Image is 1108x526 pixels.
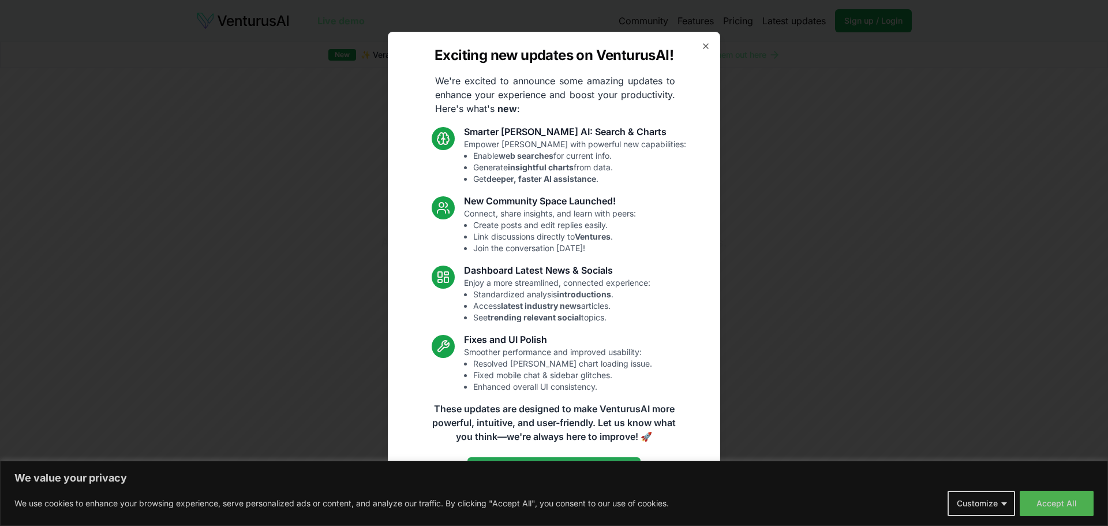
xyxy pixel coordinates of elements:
li: Fixed mobile chat & sidebar glitches. [473,370,652,381]
li: See topics. [473,312,650,323]
strong: web searches [499,151,553,161]
a: Read the full announcement on our blog! [467,457,641,480]
li: Get . [473,173,686,185]
li: Generate from data. [473,162,686,173]
p: We're excited to announce some amazing updates to enhance your experience and boost your producti... [426,74,684,115]
p: Smoother performance and improved usability: [464,346,652,393]
p: These updates are designed to make VenturusAI more powerful, intuitive, and user-friendly. Let us... [425,402,683,443]
strong: introductions [557,289,611,299]
h3: Fixes and UI Polish [464,333,652,346]
strong: trending relevant social [488,312,581,322]
li: Enhanced overall UI consistency. [473,381,652,393]
strong: deeper, faster AI assistance [486,174,596,184]
strong: Ventures [575,232,611,241]
strong: latest industry news [501,301,581,311]
h3: New Community Space Launched! [464,194,636,208]
li: Resolved [PERSON_NAME] chart loading issue. [473,358,652,370]
p: Empower [PERSON_NAME] with powerful new capabilities: [464,139,686,185]
h3: Dashboard Latest News & Socials [464,263,650,277]
li: Link discussions directly to . [473,231,636,243]
strong: new [497,103,517,114]
h3: Smarter [PERSON_NAME] AI: Search & Charts [464,125,686,139]
p: Enjoy a more streamlined, connected experience: [464,277,650,323]
h2: Exciting new updates on VenturusAI! [435,46,673,65]
p: Connect, share insights, and learn with peers: [464,208,636,254]
li: Access articles. [473,300,650,312]
li: Join the conversation [DATE]! [473,243,636,254]
strong: insightful charts [508,162,574,172]
li: Create posts and edit replies easily. [473,219,636,231]
li: Enable for current info. [473,150,686,162]
li: Standardized analysis . [473,289,650,300]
